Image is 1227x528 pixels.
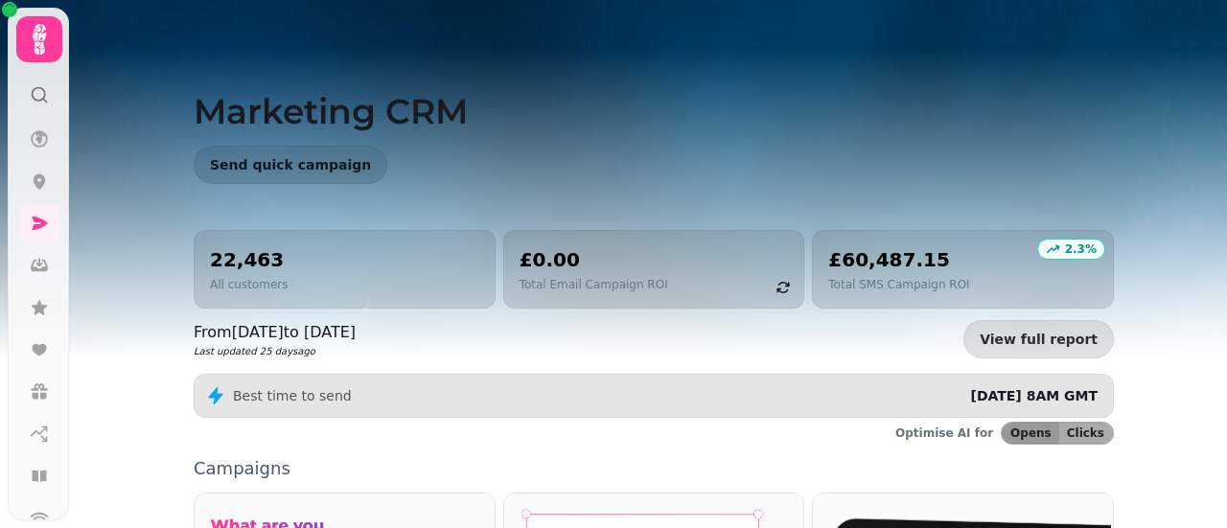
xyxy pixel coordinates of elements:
[1065,241,1097,257] p: 2.3 %
[767,271,799,304] button: refresh
[194,46,1114,130] h1: Marketing CRM
[520,277,668,292] p: Total Email Campaign ROI
[233,386,352,405] p: Best time to send
[194,321,356,344] p: From [DATE] to [DATE]
[210,158,371,172] span: Send quick campaign
[520,246,668,273] h2: £0.00
[1010,427,1052,439] span: Opens
[194,344,356,358] p: Last updated 25 days ago
[963,320,1114,358] a: View full report
[194,460,1114,477] p: Campaigns
[210,246,288,273] h2: 22,463
[828,277,969,292] p: Total SMS Campaign ROI
[210,277,288,292] p: All customers
[895,425,993,441] p: Optimise AI for
[970,388,1098,403] span: [DATE] 8AM GMT
[1059,423,1113,444] button: Clicks
[194,146,387,184] button: Send quick campaign
[1067,427,1104,439] span: Clicks
[828,246,969,273] h2: £60,487.15
[1002,423,1059,444] button: Opens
